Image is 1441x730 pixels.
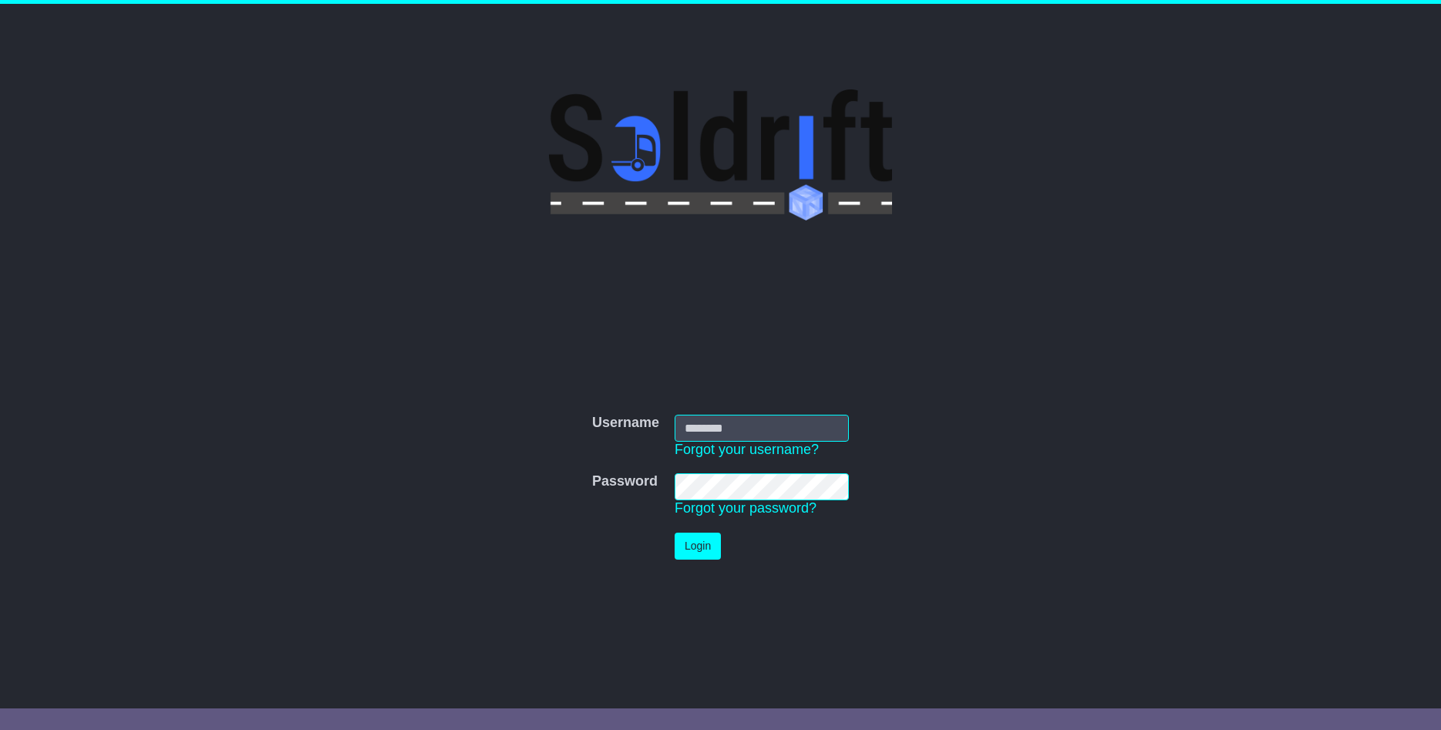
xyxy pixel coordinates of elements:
button: Login [675,533,721,560]
img: Soldrift Pty Ltd [549,89,892,220]
a: Forgot your username? [675,442,819,457]
label: Password [592,473,658,490]
a: Forgot your password? [675,500,816,516]
label: Username [592,415,659,432]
